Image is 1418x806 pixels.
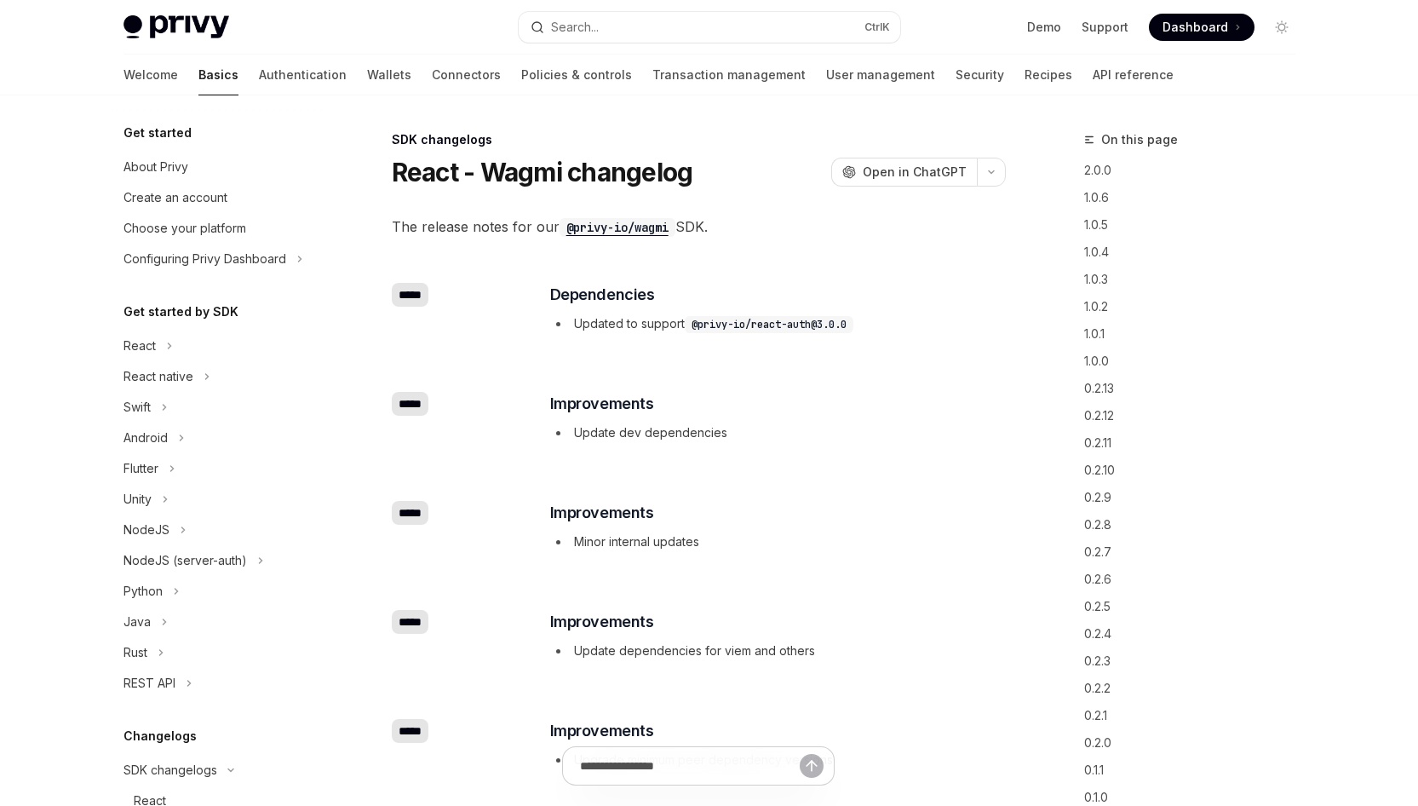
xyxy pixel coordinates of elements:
[1163,19,1228,36] span: Dashboard
[1084,157,1309,184] a: 2.0.0
[123,520,169,540] div: NodeJS
[1084,402,1309,429] a: 0.2.12
[560,218,675,235] a: @privy-io/wagmi
[550,501,654,525] span: Improvements
[123,397,151,417] div: Swift
[1084,320,1309,348] a: 1.0.1
[123,642,147,663] div: Rust
[521,55,632,95] a: Policies & controls
[550,532,1004,552] li: Minor internal updates
[110,576,328,607] button: Toggle Python section
[110,453,328,484] button: Toggle Flutter section
[123,157,188,177] div: About Privy
[110,182,328,213] a: Create an account
[1084,266,1309,293] a: 1.0.3
[652,55,806,95] a: Transaction management
[110,423,328,453] button: Toggle Android section
[560,218,675,237] code: @privy-io/wagmi
[1084,648,1309,675] a: 0.2.3
[110,152,328,182] a: About Privy
[392,157,693,187] h1: React - Wagmi changelog
[1149,14,1254,41] a: Dashboard
[1084,538,1309,566] a: 0.2.7
[826,55,935,95] a: User management
[1084,429,1309,457] a: 0.2.11
[1025,55,1072,95] a: Recipes
[550,719,654,743] span: Improvements
[956,55,1004,95] a: Security
[259,55,347,95] a: Authentication
[1084,293,1309,320] a: 1.0.2
[1084,211,1309,239] a: 1.0.5
[1101,130,1178,150] span: On this page
[110,213,328,244] a: Choose your platform
[1084,757,1309,784] a: 0.1.1
[123,612,151,632] div: Java
[110,545,328,576] button: Toggle NodeJS (server-auth) section
[123,218,246,239] div: Choose your platform
[1093,55,1174,95] a: API reference
[550,641,1004,661] li: Update dependencies for viem and others
[432,55,501,95] a: Connectors
[110,484,328,515] button: Toggle Unity section
[1268,14,1295,41] button: Toggle dark mode
[863,164,967,181] span: Open in ChatGPT
[550,314,1004,334] li: Updated to support
[392,215,1006,239] span: The release notes for our SDK.
[123,550,247,571] div: NodeJS (server-auth)
[123,428,168,448] div: Android
[1084,675,1309,702] a: 0.2.2
[550,610,654,634] span: Improvements
[110,331,328,361] button: Toggle React section
[685,316,853,333] code: @privy-io/react-auth@3.0.0
[800,754,824,778] button: Send message
[123,581,163,602] div: Python
[123,55,178,95] a: Welcome
[110,392,328,423] button: Toggle Swift section
[123,458,158,479] div: Flutter
[110,515,328,545] button: Toggle NodeJS section
[831,158,977,187] button: Open in ChatGPT
[580,747,800,785] input: Ask a question...
[123,760,217,780] div: SDK changelogs
[123,249,286,269] div: Configuring Privy Dashboard
[1084,566,1309,593] a: 0.2.6
[123,15,229,39] img: light logo
[1084,184,1309,211] a: 1.0.6
[110,607,328,637] button: Toggle Java section
[110,637,328,668] button: Toggle Rust section
[110,668,328,699] button: Toggle REST API section
[550,283,655,307] span: Dependencies
[110,361,328,392] button: Toggle React native section
[1084,620,1309,648] a: 0.2.4
[110,244,328,274] button: Toggle Configuring Privy Dashboard section
[1084,702,1309,729] a: 0.2.1
[550,423,1004,443] li: Update dev dependencies
[1082,19,1128,36] a: Support
[123,187,227,208] div: Create an account
[1084,484,1309,511] a: 0.2.9
[1084,375,1309,402] a: 0.2.13
[367,55,411,95] a: Wallets
[864,20,890,34] span: Ctrl K
[123,673,175,694] div: REST API
[123,336,156,356] div: React
[1084,511,1309,538] a: 0.2.8
[110,755,328,786] button: Toggle SDK changelogs section
[1084,239,1309,266] a: 1.0.4
[1027,19,1061,36] a: Demo
[1084,348,1309,375] a: 1.0.0
[1084,457,1309,484] a: 0.2.10
[392,131,1006,148] div: SDK changelogs
[519,12,900,43] button: Open search
[123,366,193,387] div: React native
[123,302,238,322] h5: Get started by SDK
[1084,729,1309,757] a: 0.2.0
[123,489,152,510] div: Unity
[198,55,238,95] a: Basics
[1084,593,1309,620] a: 0.2.5
[123,726,197,746] h5: Changelogs
[123,123,192,143] h5: Get started
[551,17,599,37] div: Search...
[550,392,654,416] span: Improvements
